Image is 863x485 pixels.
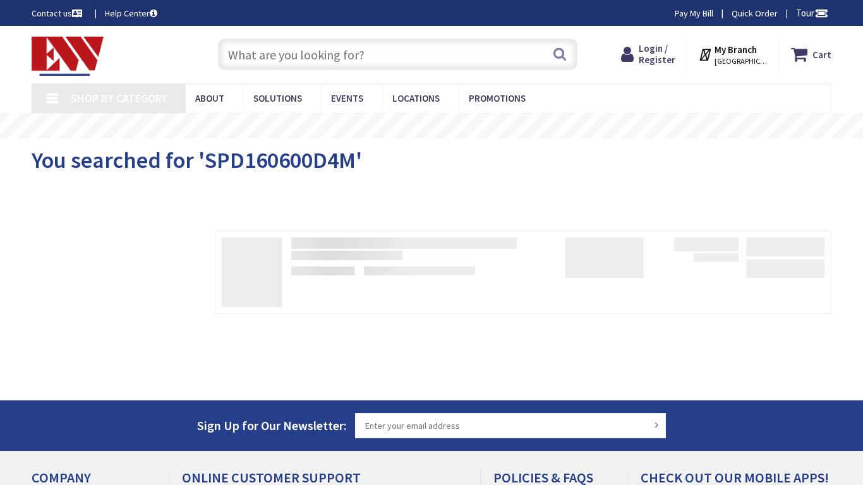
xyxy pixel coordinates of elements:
[715,44,757,56] strong: My Branch
[197,417,347,433] span: Sign Up for Our Newsletter:
[105,7,157,20] a: Help Center
[469,92,526,104] span: Promotions
[32,146,362,174] span: You searched for 'SPD160600D4M'
[791,43,831,66] a: Cart
[327,119,558,133] rs-layer: Free Same Day Pickup at 19 Locations
[32,7,85,20] a: Contact us
[32,37,104,76] img: Electrical Wholesalers, Inc.
[195,92,224,104] span: About
[639,42,675,66] span: Login / Register
[732,7,778,20] a: Quick Order
[698,43,768,66] div: My Branch [GEOGRAPHIC_DATA], [GEOGRAPHIC_DATA]
[355,413,666,438] input: Enter your email address
[218,39,577,70] input: What are you looking for?
[621,43,675,66] a: Login / Register
[71,91,167,105] span: Shop By Category
[812,43,831,66] strong: Cart
[253,92,302,104] span: Solutions
[796,7,828,19] span: Tour
[331,92,363,104] span: Events
[715,56,768,66] span: [GEOGRAPHIC_DATA], [GEOGRAPHIC_DATA]
[392,92,440,104] span: Locations
[675,7,713,20] a: Pay My Bill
